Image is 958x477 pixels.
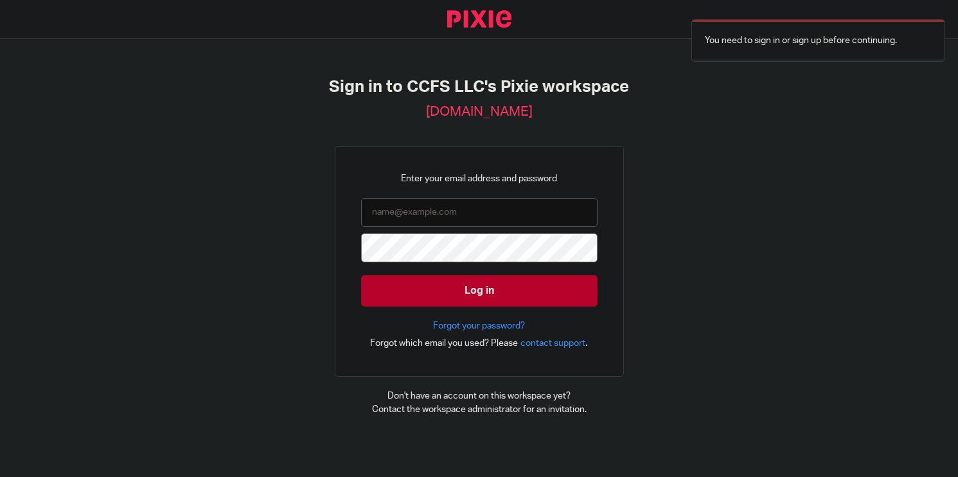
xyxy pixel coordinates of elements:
div: . [370,336,588,350]
span: contact support [520,337,585,350]
span: Forgot which email you used? Please [370,337,518,350]
p: Don't have an account on this workspace yet? [372,390,587,402]
p: Enter your email address and password [401,172,557,185]
input: Log in [361,275,598,307]
p: You need to sign in or sign up before continuing. [705,34,897,47]
a: Forgot your password? [433,319,525,332]
input: name@example.com [361,198,598,227]
h2: [DOMAIN_NAME] [426,104,533,120]
h1: Sign in to CCFS LLC's Pixie workspace [329,77,629,97]
p: Contact the workspace administrator for an invitation. [372,403,587,416]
